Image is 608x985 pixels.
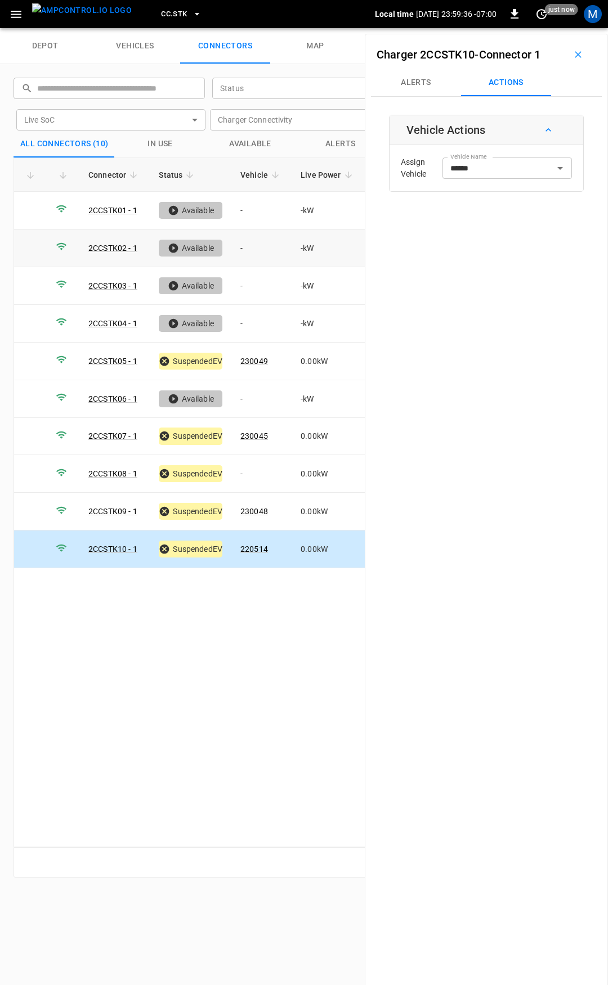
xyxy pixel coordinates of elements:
button: Alerts [371,69,461,96]
div: SuspendedEV [159,541,222,557]
td: - [231,192,292,230]
div: Available [159,277,222,294]
td: 0.00 kW [292,343,365,380]
p: Local time [375,8,414,20]
a: 2CCSTK06 - 1 [88,394,137,403]
a: 230048 [240,507,268,516]
td: - [231,380,292,418]
a: 2CCSTK08 - 1 [88,469,137,478]
div: Available [159,315,222,332]
p: [DATE] 23:59:36 -07:00 [416,8,497,20]
td: - [231,230,292,267]
button: Alerts [296,131,386,158]
span: Connector [88,168,141,182]
div: profile-icon [584,5,602,23]
td: - kW [292,380,365,418]
a: Connector 1 [479,48,541,61]
a: 2CCSTK03 - 1 [88,281,137,290]
div: Available [159,390,222,407]
button: All Connectors (10) [14,131,115,158]
td: 0.00 kW [292,418,365,456]
div: SuspendedEV [159,503,222,520]
td: 0.00 kW [292,455,365,493]
a: 230045 [240,431,268,440]
label: Vehicle Name [450,152,486,161]
a: 2CCSTK01 - 1 [88,206,137,215]
a: 2CCSTK04 - 1 [88,319,137,328]
a: 2CCSTK07 - 1 [88,431,137,440]
div: SuspendedEV [159,353,222,370]
button: Actions [461,69,551,96]
img: ampcontrol.io logo [32,3,132,17]
h6: - [377,46,540,64]
button: set refresh interval [533,5,551,23]
td: 0.00 kW [292,493,365,530]
div: SuspendedEV [159,428,222,444]
h6: Vehicle Actions [406,121,485,139]
span: Live Power [301,168,356,182]
a: 2CCSTK05 - 1 [88,357,137,366]
p: Assign Vehicle [401,156,442,180]
span: just now [545,4,578,15]
td: - kW [292,305,365,343]
a: vehicles [90,28,180,64]
td: 0.00 kW [292,530,365,568]
a: connectors [180,28,270,64]
td: - [231,267,292,305]
div: SuspendedEV [159,465,222,482]
a: 2CCSTK09 - 1 [88,507,137,516]
a: 230049 [240,357,268,366]
a: 2CCSTK10 - 1 [88,545,137,554]
div: Available [159,240,222,257]
button: Available [205,131,296,158]
button: CC.STK [157,3,206,25]
td: - [231,455,292,493]
button: Open [552,160,568,176]
td: - kW [292,267,365,305]
span: Status [159,168,197,182]
a: 220514 [240,545,268,554]
td: - kW [292,230,365,267]
a: 2CCSTK02 - 1 [88,244,137,253]
a: map [270,28,360,64]
span: Vehicle [240,168,283,182]
a: Charger 2CCSTK10 [377,48,475,61]
td: - [231,305,292,343]
td: - kW [292,192,365,230]
div: Connectors submenus tabs [371,69,602,96]
span: CC.STK [161,8,187,21]
button: in use [115,131,205,158]
div: Available [159,202,222,219]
